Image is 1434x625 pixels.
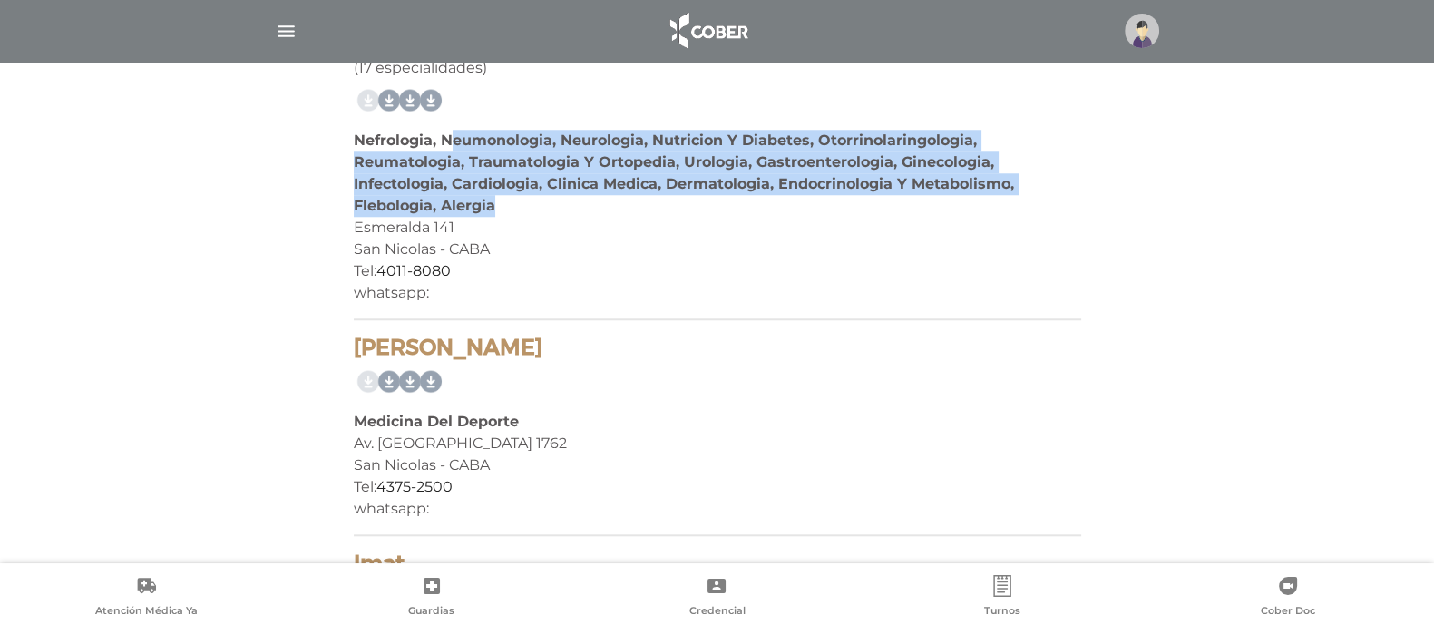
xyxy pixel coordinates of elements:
[660,9,756,53] img: logo_cober_home-white.png
[1145,575,1430,621] a: Cober Doc
[376,478,453,495] a: 4375-2500
[354,551,1081,599] div: (2 especialidades)
[354,260,1081,282] div: Tel:
[4,575,289,621] a: Atención Médica Ya
[354,551,1081,577] h4: Imat
[289,575,575,621] a: Guardias
[688,604,745,620] span: Credencial
[354,217,1081,239] div: Esmeralda 141
[376,262,451,279] a: 4011-8080
[1125,14,1159,48] img: profile-placeholder.svg
[354,413,519,430] b: Medicina Del Deporte
[860,575,1146,621] a: Turnos
[984,604,1020,620] span: Turnos
[574,575,860,621] a: Credencial
[354,335,1081,361] h4: [PERSON_NAME]
[275,20,298,43] img: Cober_menu-lines-white.svg
[354,454,1081,476] div: San Nicolas - CABA
[354,433,1081,454] div: Av. [GEOGRAPHIC_DATA] 1762
[408,604,454,620] span: Guardias
[354,132,1014,214] b: Nefrologia, Neumonologia, Neurologia, Nutricion Y Diabetes, Otorrinolaringologia, Reumatologia, T...
[354,476,1081,498] div: Tel:
[95,604,198,620] span: Atención Médica Ya
[354,239,1081,260] div: San Nicolas - CABA
[354,498,1081,520] div: whatsapp:
[354,282,1081,304] div: whatsapp:
[1261,604,1315,620] span: Cober Doc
